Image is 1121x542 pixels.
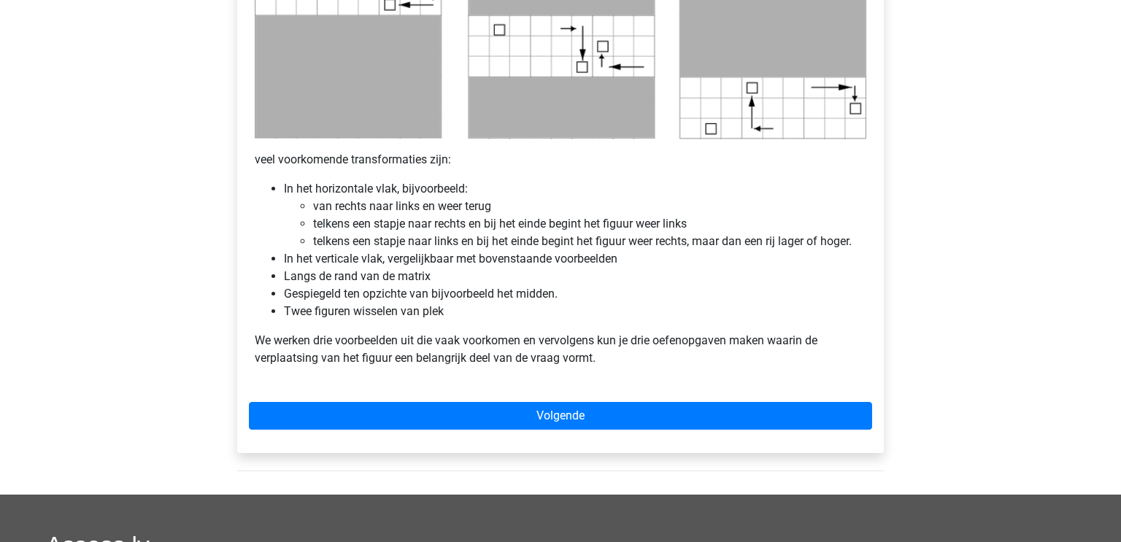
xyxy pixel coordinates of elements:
[284,180,866,250] li: In het horizontale vlak, bijvoorbeeld:
[255,151,866,169] p: veel voorkomende transformaties zijn:
[255,332,866,367] p: We werken drie voorbeelden uit die vaak voorkomen en vervolgens kun je drie oefenopgaven maken wa...
[313,215,866,233] li: telkens een stapje naar rechts en bij het einde begint het figuur weer links
[284,250,866,268] li: In het verticale vlak, vergelijkbaar met bovenstaande voorbeelden
[313,198,866,215] li: van rechts naar links en weer terug
[313,233,866,250] li: telkens een stapje naar links en bij het einde begint het figuur weer rechts, maar dan een rij la...
[249,402,872,430] a: Volgende
[284,303,866,320] li: Twee figuren wisselen van plek
[284,268,866,285] li: Langs de rand van de matrix
[284,285,866,303] li: Gespiegeld ten opzichte van bijvoorbeeld het midden.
